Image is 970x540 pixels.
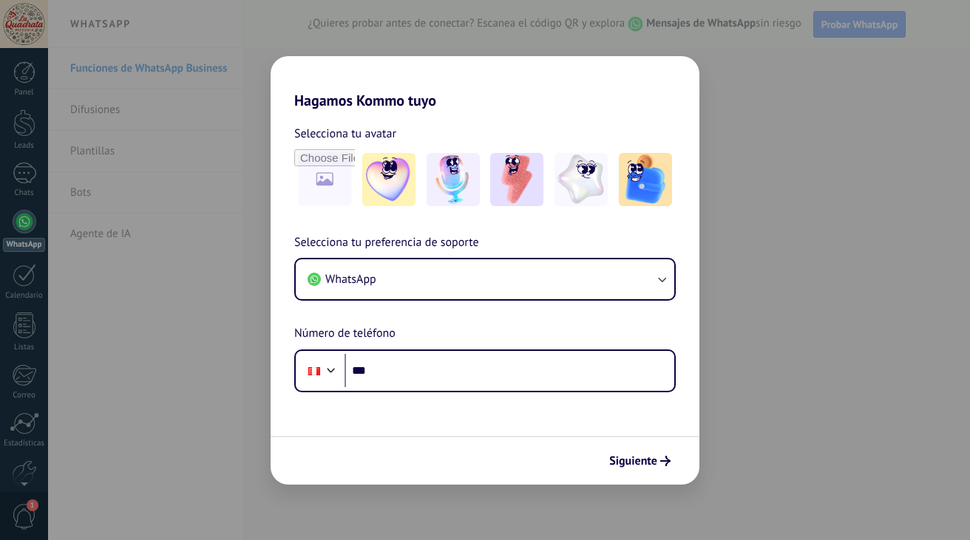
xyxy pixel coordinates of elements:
[296,259,674,299] button: WhatsApp
[325,272,376,287] span: WhatsApp
[603,448,677,474] button: Siguiente
[294,233,479,253] span: Selecciona tu preferencia de soporte
[427,153,480,206] img: -2.jpeg
[300,355,328,386] div: Peru: + 51
[609,456,657,466] span: Siguiente
[362,153,416,206] img: -1.jpeg
[554,153,608,206] img: -4.jpeg
[271,56,699,109] h2: Hagamos Kommo tuyo
[294,324,396,344] span: Número de teléfono
[490,153,543,206] img: -3.jpeg
[619,153,672,206] img: -5.jpeg
[294,124,396,143] span: Selecciona tu avatar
